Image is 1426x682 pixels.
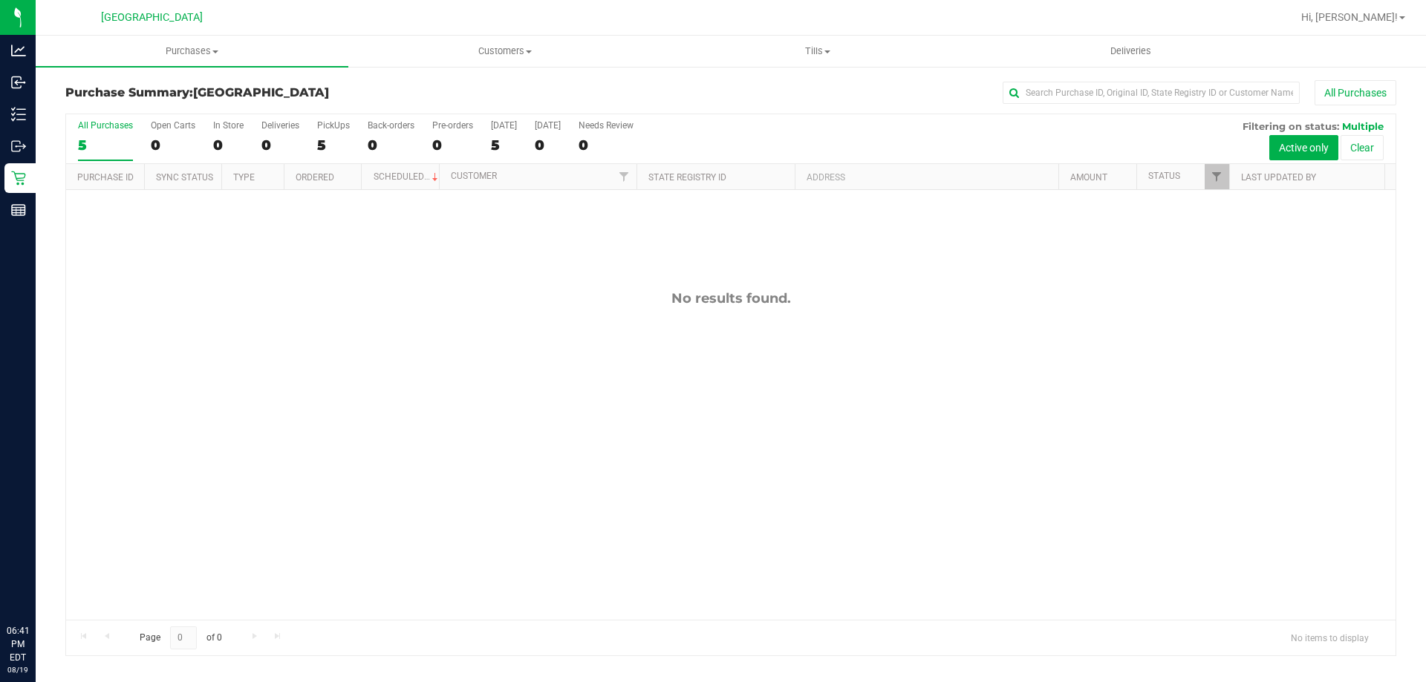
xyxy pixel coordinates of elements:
[368,137,414,154] div: 0
[451,171,497,181] a: Customer
[374,171,441,182] a: Scheduled
[1269,135,1338,160] button: Active only
[368,120,414,131] div: Back-orders
[213,120,244,131] div: In Store
[535,120,561,131] div: [DATE]
[77,172,134,183] a: Purchase ID
[7,624,29,664] p: 06:41 PM EDT
[1148,171,1180,181] a: Status
[662,45,973,58] span: Tills
[1243,120,1339,132] span: Filtering on status:
[78,120,133,131] div: All Purchases
[151,137,195,154] div: 0
[1205,164,1229,189] a: Filter
[11,203,26,217] inline-svg: Reports
[1301,11,1398,23] span: Hi, [PERSON_NAME]!
[7,664,29,675] p: 08/19
[11,139,26,154] inline-svg: Outbound
[432,120,473,131] div: Pre-orders
[11,171,26,186] inline-svg: Retail
[78,137,133,154] div: 5
[65,86,509,99] h3: Purchase Summary:
[612,164,637,189] a: Filter
[974,36,1287,67] a: Deliveries
[491,120,517,131] div: [DATE]
[127,626,234,649] span: Page of 0
[261,137,299,154] div: 0
[579,137,634,154] div: 0
[101,11,203,24] span: [GEOGRAPHIC_DATA]
[261,120,299,131] div: Deliveries
[11,75,26,90] inline-svg: Inbound
[1070,172,1107,183] a: Amount
[15,563,59,608] iframe: Resource center
[317,120,350,131] div: PickUps
[579,120,634,131] div: Needs Review
[648,172,726,183] a: State Registry ID
[795,164,1058,190] th: Address
[36,36,348,67] a: Purchases
[535,137,561,154] div: 0
[151,120,195,131] div: Open Carts
[233,172,255,183] a: Type
[1315,80,1396,105] button: All Purchases
[66,290,1396,306] div: No results found.
[193,85,329,99] span: [GEOGRAPHIC_DATA]
[213,137,244,154] div: 0
[349,45,660,58] span: Customers
[317,137,350,154] div: 5
[491,137,517,154] div: 5
[11,43,26,58] inline-svg: Analytics
[11,107,26,122] inline-svg: Inventory
[296,172,334,183] a: Ordered
[1090,45,1171,58] span: Deliveries
[1279,626,1381,649] span: No items to display
[348,36,661,67] a: Customers
[1342,120,1384,132] span: Multiple
[1341,135,1384,160] button: Clear
[1003,82,1300,104] input: Search Purchase ID, Original ID, State Registry ID or Customer Name...
[661,36,974,67] a: Tills
[1241,172,1316,183] a: Last Updated By
[156,172,213,183] a: Sync Status
[432,137,473,154] div: 0
[36,45,348,58] span: Purchases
